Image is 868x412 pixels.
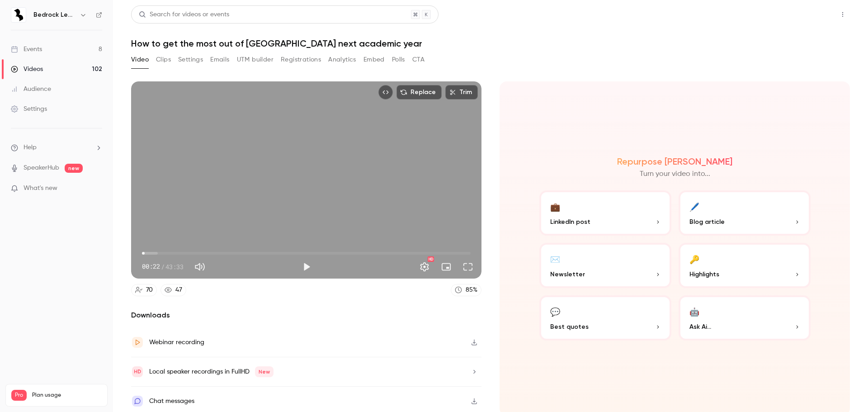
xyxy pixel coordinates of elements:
[378,85,393,99] button: Embed video
[539,243,671,288] button: ✉️Newsletter
[679,243,811,288] button: 🔑Highlights
[178,52,203,67] button: Settings
[689,252,699,266] div: 🔑
[142,262,160,271] span: 00:22
[131,38,850,49] h1: How to get the most out of [GEOGRAPHIC_DATA] next academic year
[131,310,481,321] h2: Downloads
[191,258,209,276] button: Mute
[437,258,455,276] button: Turn on miniplayer
[255,366,274,377] span: New
[679,190,811,236] button: 🖊️Blog article
[149,366,274,377] div: Local speaker recordings in FullHD
[149,337,204,348] div: Webinar recording
[281,52,321,67] button: Registrations
[161,262,165,271] span: /
[11,85,51,94] div: Audience
[689,217,725,227] span: Blog article
[539,190,671,236] button: 💼LinkedIn post
[415,258,434,276] button: Settings
[142,262,184,271] div: 00:22
[451,284,481,296] a: 85%
[11,65,43,74] div: Videos
[689,270,719,279] span: Highlights
[539,295,671,341] button: 💬Best quotes
[679,295,811,341] button: 🤖Ask Ai...
[392,52,405,67] button: Polls
[24,163,59,173] a: SpeakerHub
[146,285,153,295] div: 70
[428,256,434,262] div: HD
[396,85,442,99] button: Replace
[412,52,425,67] button: CTA
[445,85,478,99] button: Trim
[24,184,57,193] span: What's new
[11,390,27,401] span: Pro
[11,45,42,54] div: Events
[328,52,356,67] button: Analytics
[139,10,229,19] div: Search for videos or events
[689,322,711,331] span: Ask Ai...
[689,199,699,213] div: 🖊️
[297,258,316,276] button: Play
[210,52,229,67] button: Emails
[550,217,590,227] span: LinkedIn post
[32,392,102,399] span: Plan usage
[149,396,194,407] div: Chat messages
[11,143,102,152] li: help-dropdown-opener
[689,304,699,318] div: 🤖
[33,10,76,19] h6: Bedrock Learning
[835,7,850,22] button: Top Bar Actions
[11,104,47,114] div: Settings
[91,185,102,193] iframe: Noticeable Trigger
[550,270,585,279] span: Newsletter
[466,285,477,295] div: 85 %
[160,284,186,296] a: 47
[363,52,385,67] button: Embed
[640,169,710,180] p: Turn your video into...
[550,199,560,213] div: 💼
[617,156,732,167] h2: Repurpose [PERSON_NAME]
[65,164,83,173] span: new
[131,52,149,67] button: Video
[175,285,182,295] div: 47
[11,8,26,22] img: Bedrock Learning
[165,262,184,271] span: 43:33
[550,304,560,318] div: 💬
[793,5,828,24] button: Share
[237,52,274,67] button: UTM builder
[550,322,589,331] span: Best quotes
[459,258,477,276] button: Full screen
[550,252,560,266] div: ✉️
[24,143,37,152] span: Help
[156,52,171,67] button: Clips
[131,284,157,296] a: 70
